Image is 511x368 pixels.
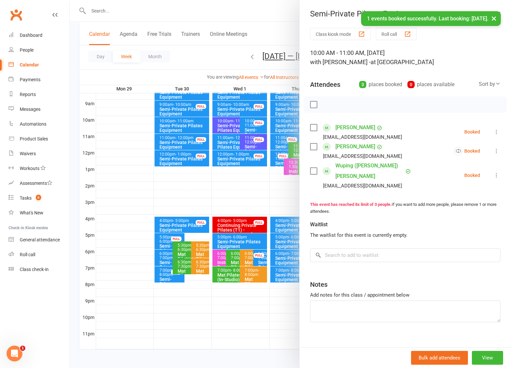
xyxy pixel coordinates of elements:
[20,107,40,112] div: Messages
[310,80,340,89] div: Attendees
[20,346,25,351] span: 1
[371,59,434,65] span: at [GEOGRAPHIC_DATA]
[20,151,36,156] div: Waivers
[310,59,371,65] span: with [PERSON_NAME] -
[9,247,69,262] a: Roll call
[310,201,500,215] div: If you want to add more people, please remove 1 or more attendees.
[9,176,69,191] a: Assessments
[9,117,69,132] a: Automations
[300,9,511,18] div: Semi-Private Pilates Equipment
[20,47,34,53] div: People
[9,87,69,102] a: Reports
[488,11,500,25] button: ×
[20,166,39,171] div: Workouts
[376,28,417,40] button: Roll call
[411,351,468,365] button: Bulk add attendees
[20,267,49,272] div: Class check-in
[20,62,39,67] div: Calendar
[20,210,43,215] div: What's New
[20,195,32,201] div: Tasks
[323,182,402,190] div: [EMAIL_ADDRESS][DOMAIN_NAME]
[310,280,328,289] div: Notes
[20,252,35,257] div: Roll call
[359,81,366,88] div: 3
[9,102,69,117] a: Messages
[335,141,375,152] a: [PERSON_NAME]
[310,231,500,239] div: The waitlist for this event is currently empty.
[9,43,69,58] a: People
[323,152,402,160] div: [EMAIL_ADDRESS][DOMAIN_NAME]
[310,202,392,207] strong: This event has reached its limit of 3 people.
[464,130,480,134] div: Booked
[335,160,404,182] a: Wuping ([PERSON_NAME]) [PERSON_NAME]
[454,147,480,155] div: Booked
[8,7,24,23] a: Clubworx
[359,80,402,89] div: places booked
[479,80,500,88] div: Sort by
[323,133,402,141] div: [EMAIL_ADDRESS][DOMAIN_NAME]
[9,233,69,247] a: General attendance kiosk mode
[20,33,42,38] div: Dashboard
[20,237,60,242] div: General attendance
[9,132,69,146] a: Product Sales
[407,80,454,89] div: places available
[20,121,46,127] div: Automations
[9,72,69,87] a: Payments
[7,346,22,361] iframe: Intercom live chat
[310,48,500,67] div: 10:00 AM - 11:00 AM, [DATE]
[310,248,500,262] input: Search to add to waitlist
[9,262,69,277] a: Class kiosk mode
[472,351,503,365] button: View
[20,136,48,141] div: Product Sales
[9,191,69,206] a: Tasks 6
[310,28,371,40] button: Class kiosk mode
[9,58,69,72] a: Calendar
[20,92,36,97] div: Reports
[20,77,40,82] div: Payments
[9,28,69,43] a: Dashboard
[36,195,41,200] span: 6
[20,181,52,186] div: Assessments
[9,206,69,220] a: What's New
[310,291,500,299] div: Add notes for this class / appointment below
[335,122,375,133] a: [PERSON_NAME]
[407,81,415,88] div: 0
[9,161,69,176] a: Workouts
[361,11,501,26] div: 1 events booked successfully. Last booking: [DATE].
[9,146,69,161] a: Waivers
[464,173,480,178] div: Booked
[310,220,329,229] div: Waitlist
